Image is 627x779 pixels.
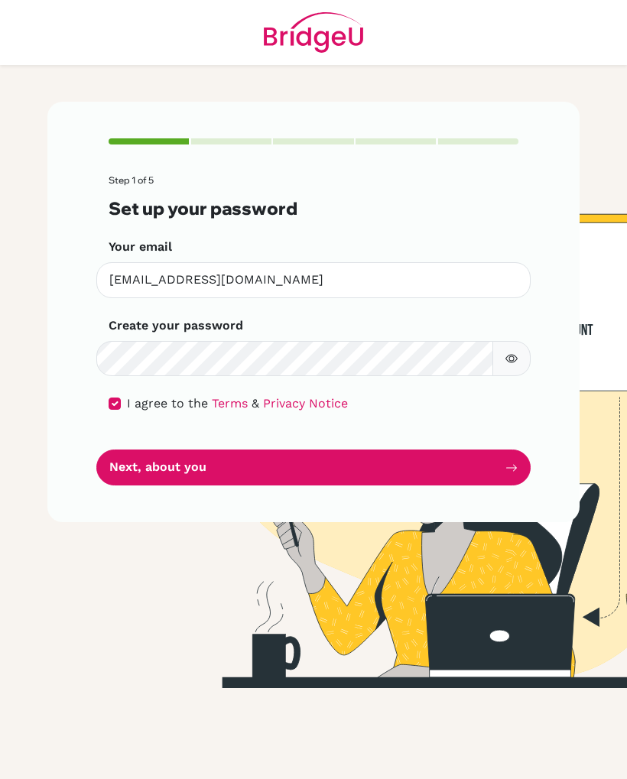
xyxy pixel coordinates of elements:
[263,396,348,411] a: Privacy Notice
[109,238,172,256] label: Your email
[109,174,154,186] span: Step 1 of 5
[252,396,259,411] span: &
[96,262,531,298] input: Insert your email*
[127,396,208,411] span: I agree to the
[212,396,248,411] a: Terms
[109,198,518,219] h3: Set up your password
[109,316,243,335] label: Create your password
[96,450,531,485] button: Next, about you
